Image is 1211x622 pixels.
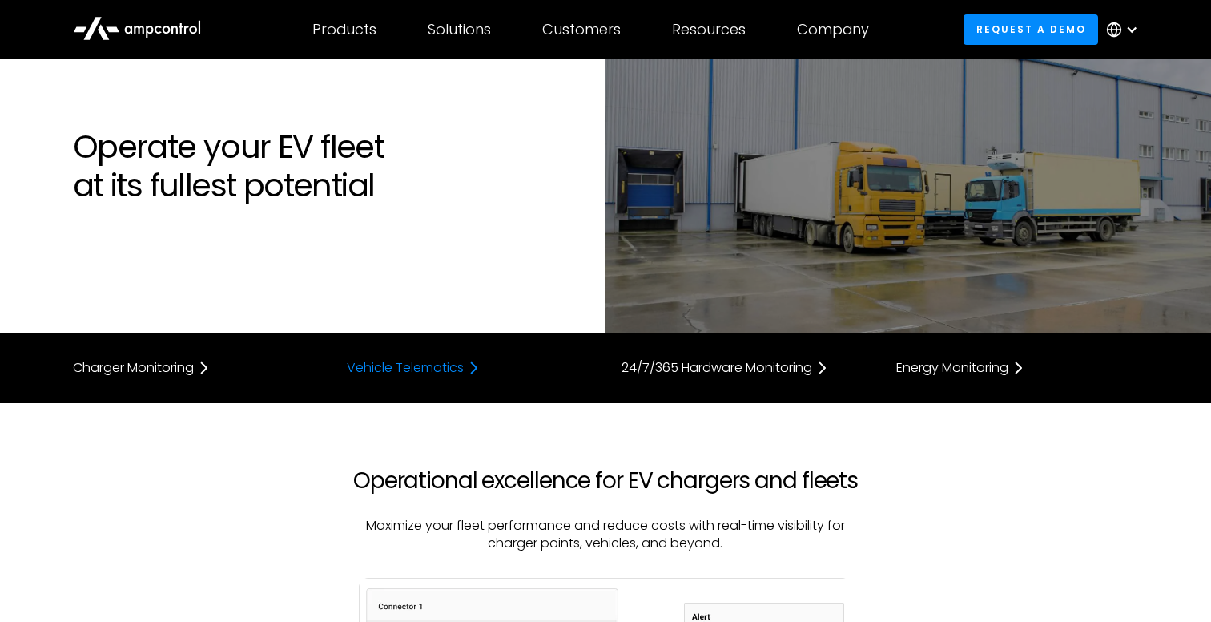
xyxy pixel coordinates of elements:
a: Vehicle Telematics [347,358,589,378]
div: Resources [672,21,746,38]
h2: Operational excellence for EV chargers and fleets [347,467,863,495]
a: Energy Monitoring [896,358,1139,378]
a: Request a demo [964,14,1098,44]
div: Energy Monitoring [896,361,1008,374]
p: Maximize your fleet performance and reduce costs with real-time visibility for charger points, ve... [347,517,863,553]
a: Charger Monitoring [73,358,316,378]
a: 24/7/365 Hardware Monitoring [622,358,864,378]
div: 24/7/365 Hardware Monitoring [622,361,812,374]
div: Vehicle Telematics [347,361,464,374]
div: Company [797,21,869,38]
div: Products [312,21,376,38]
h1: Operate your EV fleet at its fullest potential [73,127,589,204]
div: Solutions [428,21,491,38]
div: Charger Monitoring [73,361,194,374]
div: Customers [542,21,621,38]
